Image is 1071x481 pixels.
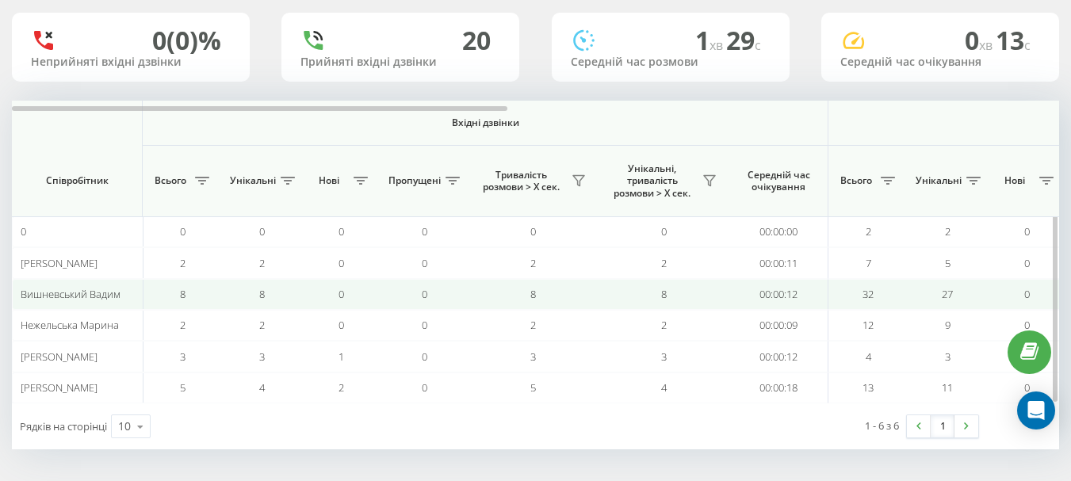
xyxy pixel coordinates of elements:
span: 0 [1024,287,1030,301]
span: 0 [339,318,344,332]
span: 0 [422,349,427,364]
span: 5 [945,256,951,270]
span: 3 [661,349,667,364]
span: 7 [866,256,871,270]
span: 0 [259,224,265,239]
span: 2 [866,224,871,239]
span: Нові [309,174,349,187]
span: [PERSON_NAME] [21,349,98,364]
span: 0 [21,224,26,239]
span: 0 [422,256,427,270]
td: 00:00:12 [729,341,828,372]
td: 00:00:11 [729,247,828,278]
div: 0 (0)% [152,25,221,55]
span: Всього [836,174,876,187]
span: хв [979,36,996,54]
span: 12 [863,318,874,332]
span: Нові [995,174,1035,187]
span: 13 [996,23,1031,57]
span: хв [710,36,726,54]
span: Пропущені [388,174,441,187]
span: 0 [422,224,427,239]
span: 0 [530,224,536,239]
span: 32 [863,287,874,301]
div: 20 [462,25,491,55]
span: Унікальні, тривалість розмови > Х сек. [606,162,698,200]
span: [PERSON_NAME] [21,256,98,270]
span: 0 [1024,224,1030,239]
span: Рядків на сторінці [20,419,107,433]
span: Вхідні дзвінки [184,116,786,129]
span: 8 [530,287,536,301]
span: 0 [339,287,344,301]
span: 2 [180,256,186,270]
span: 5 [180,380,186,395]
span: 2 [661,256,667,270]
span: 0 [1024,380,1030,395]
span: 0 [661,224,667,239]
span: Середній час очікування [741,169,816,193]
td: 00:00:12 [729,279,828,310]
span: 11 [942,380,953,395]
span: 2 [945,224,951,239]
span: c [1024,36,1031,54]
span: 1 [695,23,726,57]
div: 1 - 6 з 6 [865,418,899,433]
span: 29 [726,23,761,57]
span: Вишневський Вадим [21,287,120,301]
a: 1 [931,415,954,437]
span: [PERSON_NAME] [21,380,98,395]
span: 2 [661,318,667,332]
td: 00:00:18 [729,372,828,403]
span: c [755,36,761,54]
td: 00:00:00 [729,216,828,247]
span: Тривалість розмови > Х сек. [476,169,567,193]
span: Унікальні [230,174,276,187]
span: 0 [1024,256,1030,270]
span: 3 [259,349,265,364]
span: 9 [945,318,951,332]
div: Середній час очікування [840,55,1040,69]
span: 0 [180,224,186,239]
span: 2 [530,256,536,270]
span: 0 [422,287,427,301]
span: 2 [259,318,265,332]
span: 4 [661,380,667,395]
span: 2 [339,380,344,395]
span: Унікальні [916,174,962,187]
span: 3 [945,349,951,364]
span: 2 [259,256,265,270]
div: Неприйняті вхідні дзвінки [31,55,231,69]
span: 0 [422,380,427,395]
span: 8 [259,287,265,301]
div: 10 [118,418,131,434]
span: 0 [1024,318,1030,332]
span: 4 [259,380,265,395]
span: Всього [151,174,190,187]
span: 0 [339,224,344,239]
span: 1 [339,349,344,364]
span: 0 [339,256,344,270]
span: 3 [530,349,536,364]
span: 2 [180,318,186,332]
div: Open Intercom Messenger [1017,391,1055,429]
span: 13 [863,380,874,395]
span: 8 [661,287,667,301]
span: 27 [942,287,953,301]
span: 5 [530,380,536,395]
span: 4 [866,349,871,364]
span: 0 [422,318,427,332]
span: 8 [180,287,186,301]
span: Співробітник [25,174,128,187]
div: Прийняті вхідні дзвінки [300,55,500,69]
div: Середній час розмови [571,55,771,69]
span: 2 [530,318,536,332]
span: 3 [180,349,186,364]
span: 0 [965,23,996,57]
td: 00:00:09 [729,310,828,341]
span: Нежельська Марина [21,318,119,332]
